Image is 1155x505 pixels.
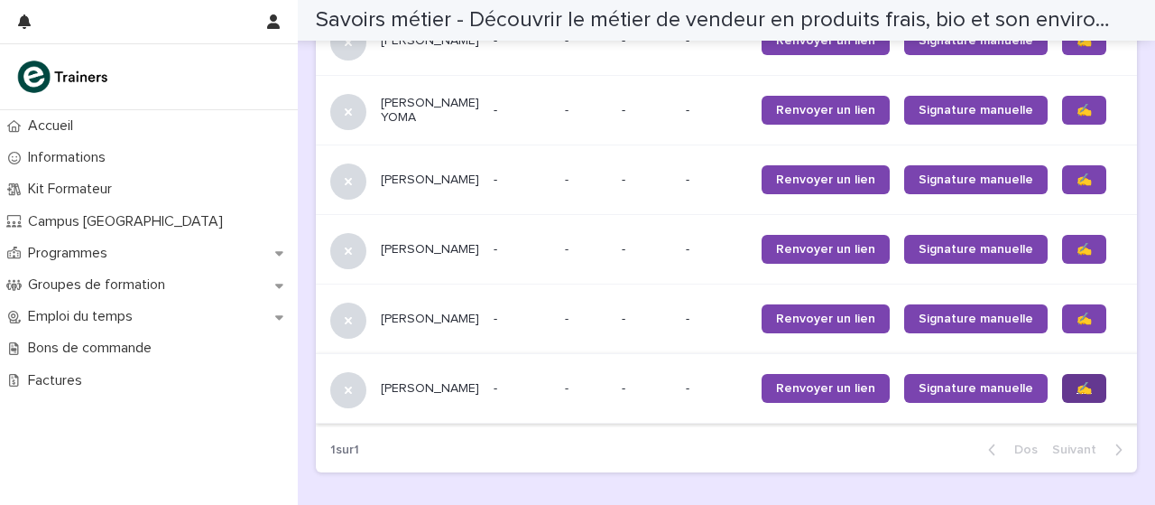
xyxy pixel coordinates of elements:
[381,173,479,186] font: [PERSON_NAME]
[776,313,875,325] font: Renvoyer un lien
[686,104,689,117] font: -
[494,243,497,256] font: -
[919,382,1033,395] font: Signature manuelle
[1062,374,1106,403] a: ✍️
[565,243,568,256] font: -
[1062,165,1106,194] a: ✍️
[1076,313,1092,325] font: ✍️
[565,104,568,117] font: -
[381,313,479,325] font: [PERSON_NAME]
[622,104,625,117] font: -
[28,214,223,229] font: Campus [GEOGRAPHIC_DATA]
[28,246,107,260] font: Programmes
[762,96,890,125] a: Renvoyer un lien
[565,313,568,325] font: -
[622,34,625,47] font: -
[330,444,336,456] font: 1
[776,243,875,256] font: Renvoyer un lien
[919,104,1033,117] font: Signature manuelle
[904,165,1048,194] a: Signature manuelle
[904,235,1048,264] a: Signature manuelle
[28,150,106,164] font: Informations
[1076,104,1092,117] font: ✍️
[1076,34,1092,47] font: ✍️
[316,7,1116,33] h2: Savoirs métier - Découvrir le métier de vendeur en produits frais, bio et son environnement de tr...
[494,313,497,325] font: -
[14,59,114,95] img: K0CqGN7SDeD6s4JG8KQk
[494,104,497,117] font: -
[622,313,625,325] font: -
[776,34,875,47] font: Renvoyer un lien
[494,173,497,186] font: -
[919,173,1033,186] font: Signature manuelle
[354,444,359,456] font: 1
[494,34,497,47] font: -
[1062,304,1106,333] a: ✍️
[919,34,1033,47] font: Signature manuelle
[686,34,689,47] font: -
[1062,26,1106,55] a: ✍️
[28,341,152,355] font: Bons de commande
[904,96,1048,125] a: Signature manuelle
[762,235,890,264] a: Renvoyer un lien
[686,243,689,256] font: -
[762,374,890,403] a: Renvoyer un lien
[1076,382,1092,395] font: ✍️
[919,313,1033,325] font: Signature manuelle
[28,373,82,388] font: Factures
[622,173,625,186] font: -
[776,173,875,186] font: Renvoyer un lien
[919,243,1033,256] font: Signature manuelle
[494,382,497,395] font: -
[565,34,568,47] font: -
[336,444,354,456] font: sur
[762,26,890,55] a: Renvoyer un lien
[762,165,890,194] a: Renvoyer un lien
[974,442,1045,458] button: Dos
[622,382,625,395] font: -
[1014,444,1038,456] font: Dos
[904,26,1048,55] a: Signature manuelle
[1062,96,1106,125] a: ✍️
[622,243,625,256] font: -
[28,277,165,292] font: Groupes de formation
[381,243,479,256] font: [PERSON_NAME]
[1076,243,1092,256] font: ✍️
[28,182,112,196] font: Kit Formateur
[381,97,483,125] font: [PERSON_NAME] YOMA
[904,374,1048,403] a: Signature manuelle
[904,304,1048,333] a: Signature manuelle
[686,173,689,186] font: -
[762,304,890,333] a: Renvoyer un lien
[686,313,689,325] font: -
[565,382,568,395] font: -
[381,34,479,47] font: [PERSON_NAME]
[1076,173,1092,186] font: ✍️
[686,382,689,395] font: -
[776,382,875,395] font: Renvoyer un lien
[776,104,875,117] font: Renvoyer un lien
[28,118,73,133] font: Accueil
[1062,235,1106,264] a: ✍️
[381,382,479,395] font: [PERSON_NAME]
[28,309,133,323] font: Emploi du temps
[565,173,568,186] font: -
